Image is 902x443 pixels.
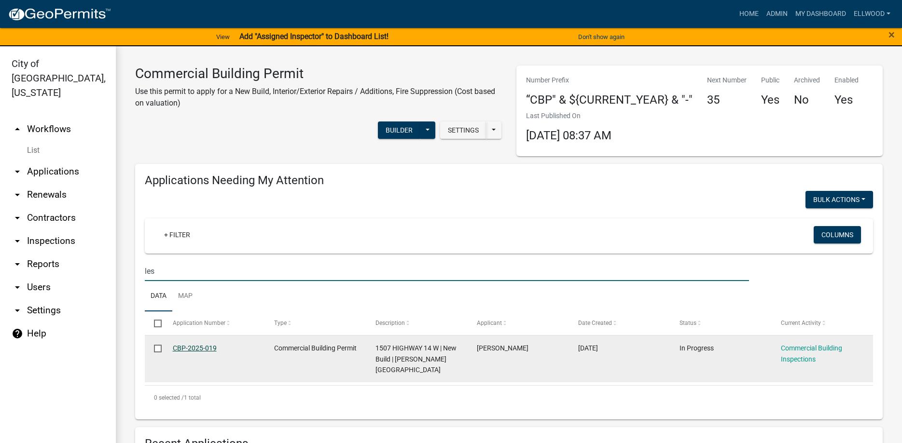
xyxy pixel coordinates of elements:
h4: Applications Needing My Attention [145,174,873,188]
i: arrow_drop_down [12,189,23,201]
a: View [212,29,234,45]
a: Map [172,281,198,312]
h4: 35 [707,93,747,107]
span: In Progress [680,344,714,352]
span: Description [375,320,405,326]
i: arrow_drop_down [12,305,23,316]
i: help [12,328,23,339]
a: CBP-2025-019 [173,344,217,352]
datatable-header-cell: Select [145,311,163,335]
p: Public [761,75,779,85]
span: 1507 HIGHWAY 14 W | New Build | Les Schwab Tire Center [375,344,457,374]
p: Use this permit to apply for a New Build, Interior/Exterior Repairs / Additions, Fire Suppression... [135,86,502,109]
span: Applicant [477,320,502,326]
span: Bethany [477,344,528,352]
a: Admin [763,5,791,23]
a: My Dashboard [791,5,850,23]
datatable-header-cell: Current Activity [772,311,873,335]
i: arrow_drop_down [12,166,23,177]
a: Data [145,281,172,312]
datatable-header-cell: Application Number [163,311,264,335]
a: Home [735,5,763,23]
h4: No [794,93,820,107]
p: Enabled [834,75,859,85]
span: Application Number [173,320,225,326]
span: Status [680,320,696,326]
button: Columns [814,226,861,243]
i: arrow_drop_down [12,212,23,224]
input: Search for applications [145,261,749,281]
h4: Yes [834,93,859,107]
button: Settings [440,121,486,139]
p: Next Number [707,75,747,85]
datatable-header-cell: Description [366,311,468,335]
h4: Yes [761,93,779,107]
datatable-header-cell: Applicant [468,311,569,335]
div: 1 total [145,386,873,410]
button: Builder [378,121,420,139]
datatable-header-cell: Status [670,311,772,335]
span: Type [274,320,287,326]
datatable-header-cell: Date Created [569,311,670,335]
span: Date Created [578,320,612,326]
span: × [888,28,895,41]
a: + Filter [156,226,198,243]
strong: Add "Assigned Inspector" to Dashboard List! [239,32,389,41]
i: arrow_drop_down [12,282,23,293]
i: arrow_drop_down [12,235,23,247]
a: Ellwood [850,5,894,23]
span: Commercial Building Permit [274,344,357,352]
p: Last Published On [526,111,611,121]
h3: Commercial Building Permit [135,66,502,82]
a: Commercial Building Inspections [781,344,842,363]
button: Close [888,29,895,40]
datatable-header-cell: Type [264,311,366,335]
span: 02/10/2025 [578,344,598,352]
span: 0 selected / [154,394,184,401]
h4: “CBP" & ${CURRENT_YEAR} & "-" [526,93,693,107]
span: [DATE] 08:37 AM [526,129,611,142]
button: Don't show again [574,29,628,45]
p: Archived [794,75,820,85]
i: arrow_drop_up [12,123,23,135]
i: arrow_drop_down [12,258,23,270]
button: Bulk Actions [805,191,873,208]
span: Current Activity [781,320,821,326]
p: Number Prefix [526,75,693,85]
